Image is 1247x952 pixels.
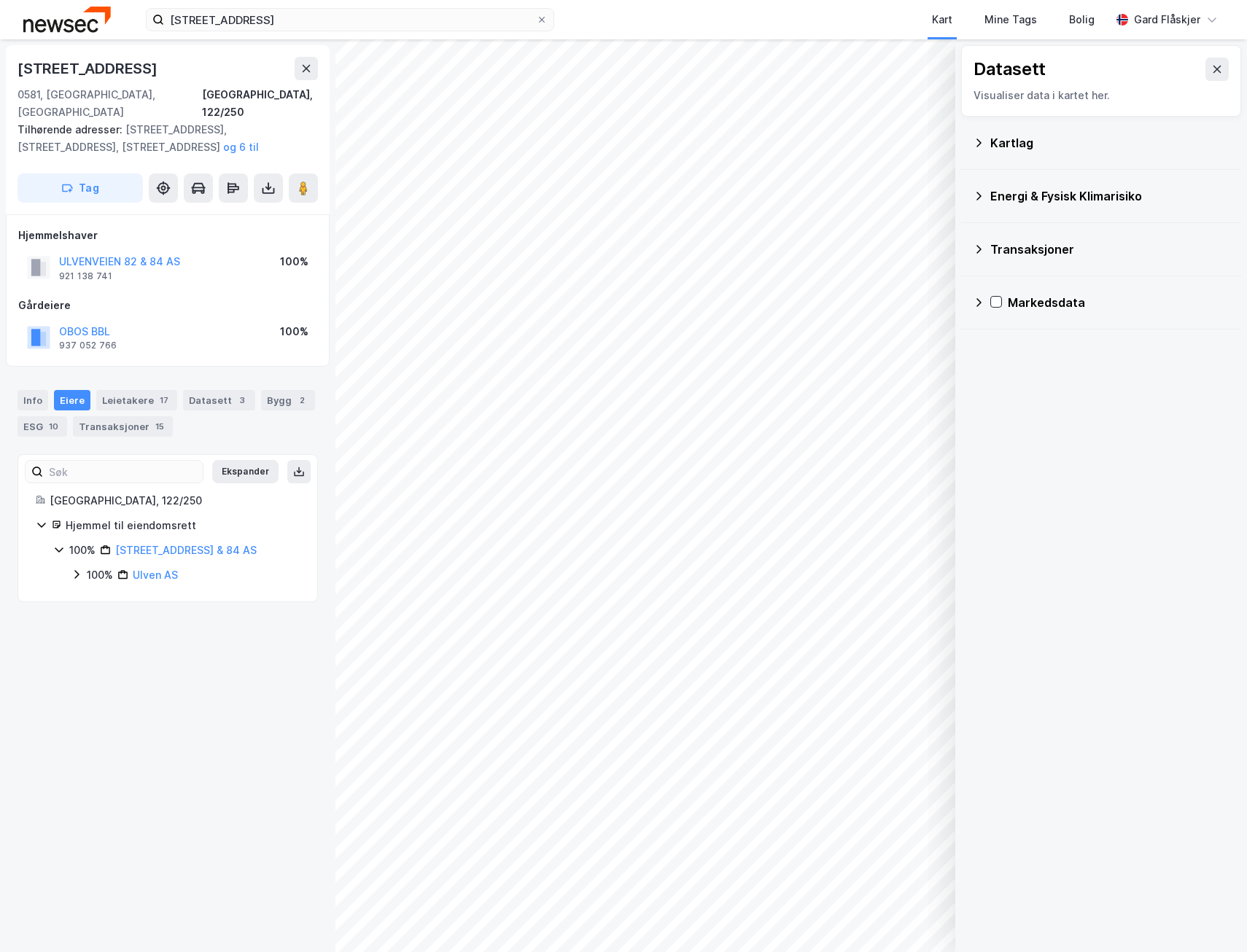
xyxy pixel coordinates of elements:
div: 2 [295,393,309,407]
button: Ekspander [212,460,279,483]
div: Datasett [183,390,255,410]
iframe: Chat Widget [1174,882,1247,952]
div: Kontrollprogram for chat [1174,882,1247,952]
div: Energi & Fysisk Klimarisiko [990,187,1229,205]
div: Markedsdata [1008,294,1229,311]
div: Visualiser data i kartet her. [974,87,1229,104]
div: Mine Tags [984,11,1037,28]
div: [GEOGRAPHIC_DATA], 122/250 [202,86,318,121]
div: 937 052 766 [59,340,117,351]
div: [GEOGRAPHIC_DATA], 122/250 [50,492,300,510]
div: 17 [157,393,171,407]
div: 100% [280,323,308,340]
div: 15 [152,419,167,434]
a: Ulven AS [133,569,178,581]
div: 10 [46,419,61,434]
span: Tilhørende adresser: [18,123,125,136]
div: Kart [932,11,952,28]
div: Transaksjoner [990,241,1229,258]
img: newsec-logo.f6e21ccffca1b3a03d2d.png [23,7,111,32]
div: Bygg [261,390,315,410]
div: 921 138 741 [59,270,112,282]
div: 100% [69,542,96,559]
div: ESG [18,416,67,437]
div: 0581, [GEOGRAPHIC_DATA], [GEOGRAPHIC_DATA] [18,86,202,121]
div: Gårdeiere [18,297,317,314]
div: 100% [280,253,308,270]
input: Søk på adresse, matrikkel, gårdeiere, leietakere eller personer [164,9,536,31]
div: Hjemmelshaver [18,227,317,244]
div: Transaksjoner [73,416,173,437]
button: Tag [18,173,143,203]
input: Søk [43,461,203,483]
div: 100% [87,566,113,584]
div: [STREET_ADDRESS] [18,57,160,80]
div: 3 [235,393,249,407]
div: Bolig [1069,11,1095,28]
div: Info [18,390,48,410]
div: Leietakere [96,390,177,410]
div: Datasett [974,58,1046,81]
div: [STREET_ADDRESS], [STREET_ADDRESS], [STREET_ADDRESS] [18,121,306,156]
div: Hjemmel til eiendomsrett [66,517,300,534]
div: Gard Flåskjer [1134,11,1200,28]
div: Kartlag [990,134,1229,152]
a: [STREET_ADDRESS] & 84 AS [115,544,257,556]
div: Eiere [54,390,90,410]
